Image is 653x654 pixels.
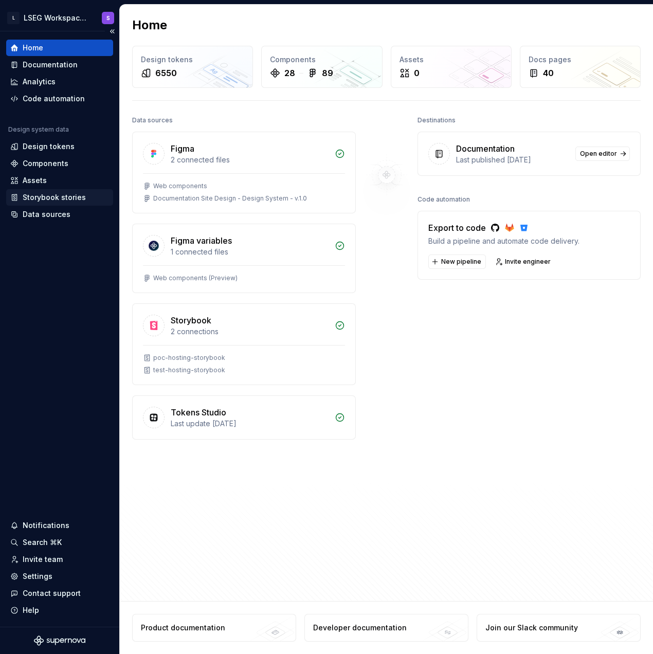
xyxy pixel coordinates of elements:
[6,155,113,172] a: Components
[132,224,356,293] a: Figma variables1 connected filesWeb components (Preview)
[414,67,420,79] div: 0
[6,189,113,206] a: Storybook stories
[23,520,69,531] div: Notifications
[6,534,113,551] button: Search ⌘K
[505,258,551,266] span: Invite engineer
[23,77,56,87] div: Analytics
[23,554,63,565] div: Invite team
[400,55,503,65] div: Assets
[24,13,89,23] div: LSEG Workspace Design System
[6,602,113,619] button: Help
[428,222,579,234] div: Export to code
[132,17,167,33] h2: Home
[6,206,113,223] a: Data sources
[141,623,225,633] div: Product documentation
[23,605,39,615] div: Help
[171,142,194,155] div: Figma
[575,147,630,161] a: Open editor
[171,314,211,326] div: Storybook
[520,46,641,88] a: Docs pages40
[6,172,113,189] a: Assets
[6,551,113,568] a: Invite team
[322,67,333,79] div: 89
[418,113,456,128] div: Destinations
[270,55,373,65] div: Components
[428,236,579,246] div: Build a pipeline and automate code delivery.
[105,24,119,39] button: Collapse sidebar
[477,614,641,642] a: Join our Slack community
[153,354,225,362] div: poc-hosting-storybook
[171,406,226,419] div: Tokens Studio
[6,138,113,155] a: Design tokens
[6,568,113,585] a: Settings
[23,588,81,598] div: Contact support
[580,150,617,158] span: Open editor
[8,125,69,134] div: Design system data
[543,67,554,79] div: 40
[6,57,113,73] a: Documentation
[23,141,75,152] div: Design tokens
[171,155,329,165] div: 2 connected files
[23,209,70,220] div: Data sources
[6,517,113,534] button: Notifications
[171,234,232,247] div: Figma variables
[456,155,570,165] div: Last published [DATE]
[441,258,481,266] span: New pipeline
[2,7,117,29] button: LLSEG Workspace Design SystemS
[23,94,85,104] div: Code automation
[34,635,85,646] svg: Supernova Logo
[313,623,407,633] div: Developer documentation
[153,366,225,374] div: test-hosting-storybook
[171,247,329,257] div: 1 connected files
[492,255,555,269] a: Invite engineer
[23,175,47,186] div: Assets
[6,585,113,602] button: Contact support
[284,67,295,79] div: 28
[23,192,86,203] div: Storybook stories
[23,537,62,548] div: Search ⌘K
[153,274,238,282] div: Web components (Preview)
[171,419,329,429] div: Last update [DATE]
[132,132,356,213] a: Figma2 connected filesWeb componentsDocumentation Site Design - Design System - v.1.0
[153,182,207,190] div: Web components
[23,158,68,169] div: Components
[141,55,244,65] div: Design tokens
[153,194,307,203] div: Documentation Site Design - Design System - v.1.0
[6,90,113,107] a: Code automation
[418,192,470,207] div: Code automation
[106,14,110,22] div: S
[132,113,173,128] div: Data sources
[132,46,253,88] a: Design tokens6550
[132,395,356,440] a: Tokens StudioLast update [DATE]
[132,614,296,642] a: Product documentation
[456,142,515,155] div: Documentation
[428,255,486,269] button: New pipeline
[23,60,78,70] div: Documentation
[171,326,329,337] div: 2 connections
[155,67,177,79] div: 6550
[6,40,113,56] a: Home
[7,12,20,24] div: L
[529,55,632,65] div: Docs pages
[6,74,113,90] a: Analytics
[261,46,382,88] a: Components2889
[23,43,43,53] div: Home
[23,571,52,582] div: Settings
[132,303,356,385] a: Storybook2 connectionspoc-hosting-storybooktest-hosting-storybook
[391,46,512,88] a: Assets0
[304,614,468,642] a: Developer documentation
[485,623,578,633] div: Join our Slack community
